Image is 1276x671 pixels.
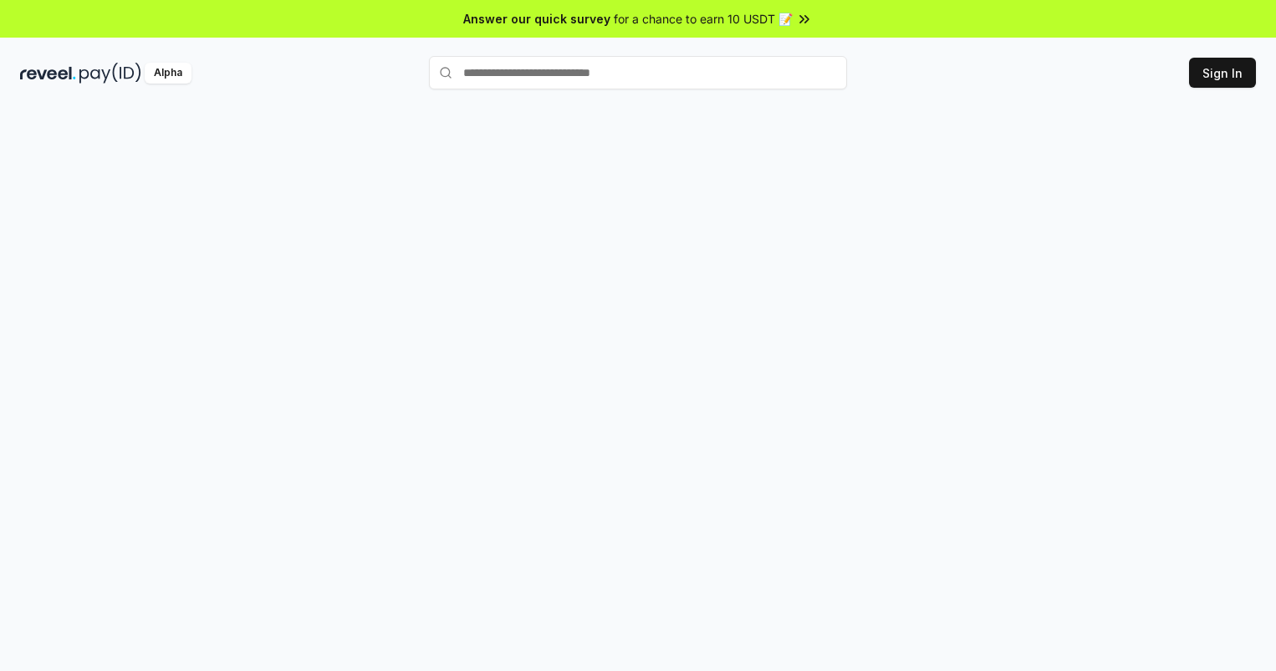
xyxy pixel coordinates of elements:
span: for a chance to earn 10 USDT 📝 [614,10,793,28]
img: reveel_dark [20,63,76,84]
img: pay_id [79,63,141,84]
span: Answer our quick survey [463,10,610,28]
div: Alpha [145,63,191,84]
button: Sign In [1189,58,1256,88]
